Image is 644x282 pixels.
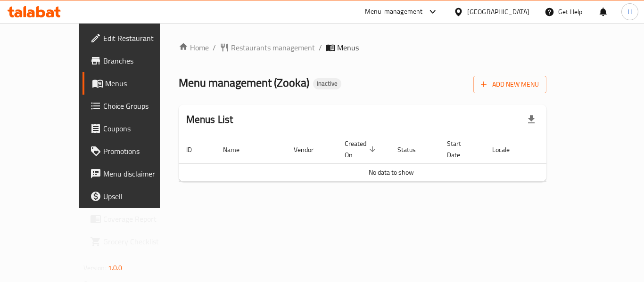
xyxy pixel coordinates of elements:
span: H [627,7,632,17]
a: Menu disclaimer [83,162,186,185]
div: Export file [520,108,543,131]
a: Promotions [83,140,186,162]
span: Version: [83,262,107,274]
span: Created On [345,138,379,161]
span: Start Date [447,138,473,161]
a: Restaurants management [220,42,315,53]
a: Grocery Checklist [83,230,186,253]
span: Menu management ( Zooka ) [179,72,309,93]
span: Vendor [294,144,326,155]
div: Inactive [313,78,341,89]
span: Status [397,144,428,155]
a: Edit Restaurant [83,27,186,49]
a: Coupons [83,117,186,140]
span: No data to show [369,166,414,178]
span: Inactive [313,80,341,88]
span: Edit Restaurant [103,32,179,44]
a: Branches [83,49,186,72]
a: Menus [83,72,186,95]
div: [GEOGRAPHIC_DATA] [467,7,529,17]
span: Menu disclaimer [103,168,179,179]
nav: breadcrumb [179,42,547,53]
span: Choice Groups [103,100,179,112]
a: Upsell [83,185,186,208]
span: Grocery Checklist [103,236,179,247]
span: Menus [105,78,179,89]
span: Coverage Report [103,213,179,225]
li: / [213,42,216,53]
span: Name [223,144,252,155]
a: Coverage Report [83,208,186,230]
span: Menus [337,42,359,53]
span: ID [186,144,204,155]
span: Upsell [103,191,179,202]
span: Restaurants management [231,42,315,53]
th: Actions [533,135,604,164]
li: / [319,42,322,53]
button: Add New Menu [473,76,546,93]
span: Promotions [103,145,179,157]
div: Menu-management [365,6,423,17]
table: enhanced table [179,135,604,182]
span: Branches [103,55,179,66]
span: Coupons [103,123,179,134]
a: Choice Groups [83,95,186,117]
span: Add New Menu [481,79,539,90]
span: Locale [492,144,522,155]
h2: Menus List [186,113,233,127]
a: Home [179,42,209,53]
span: 1.0.0 [108,262,123,274]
